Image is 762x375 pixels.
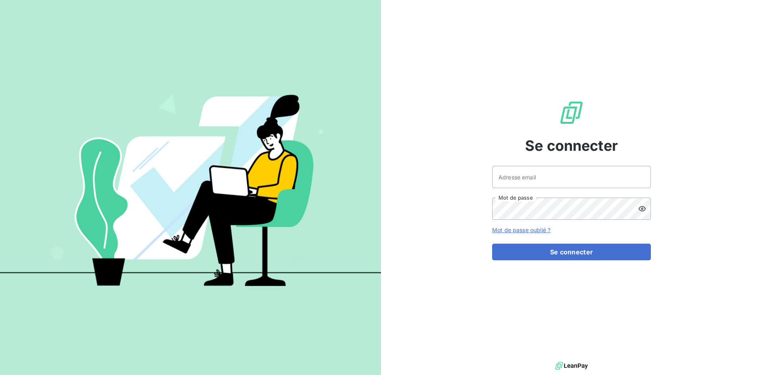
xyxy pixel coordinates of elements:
[559,100,584,125] img: Logo LeanPay
[492,244,651,260] button: Se connecter
[525,135,618,156] span: Se connecter
[492,227,550,233] a: Mot de passe oublié ?
[555,360,588,372] img: logo
[492,166,651,188] input: placeholder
